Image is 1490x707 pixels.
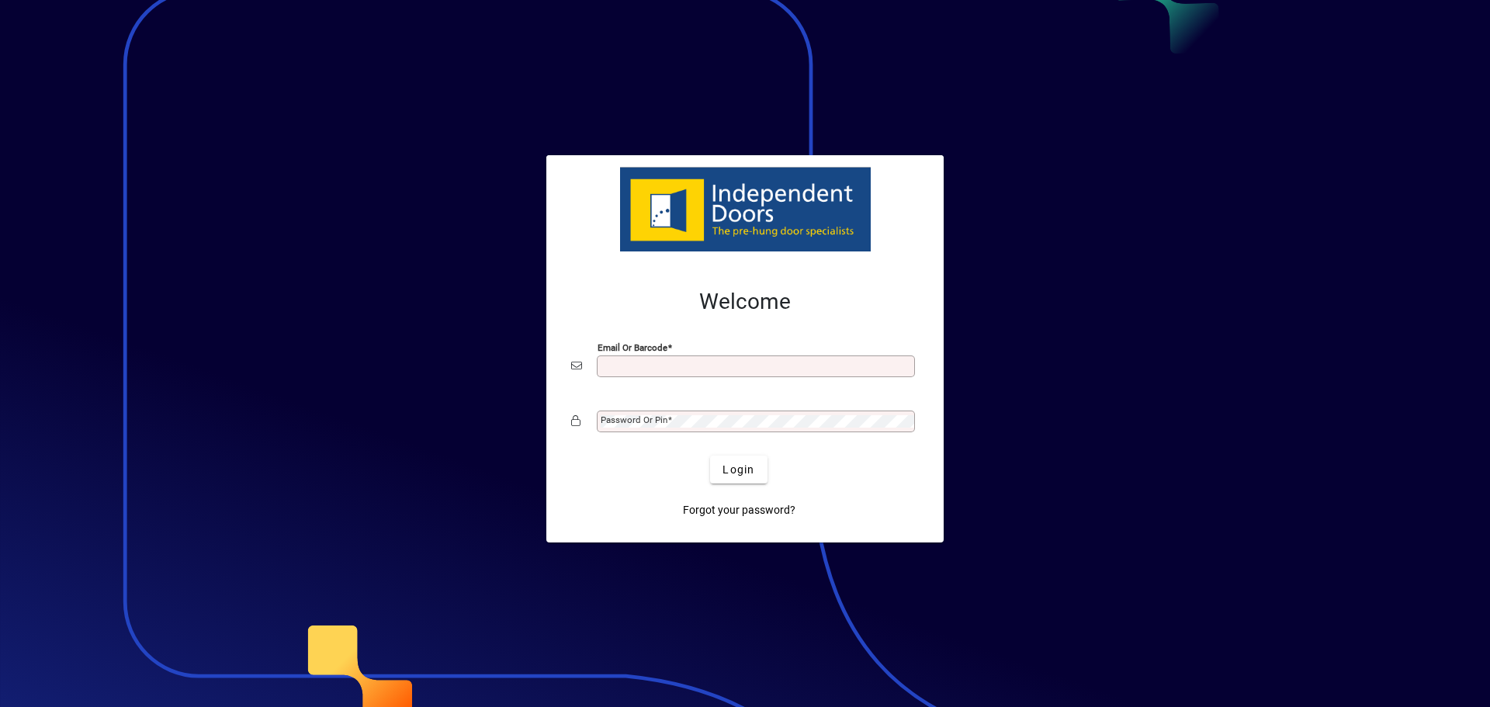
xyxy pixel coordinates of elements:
button: Login [710,456,767,483]
span: Forgot your password? [683,502,795,518]
span: Login [722,462,754,478]
h2: Welcome [571,289,919,315]
mat-label: Email or Barcode [598,342,667,353]
mat-label: Password or Pin [601,414,667,425]
a: Forgot your password? [677,496,802,524]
